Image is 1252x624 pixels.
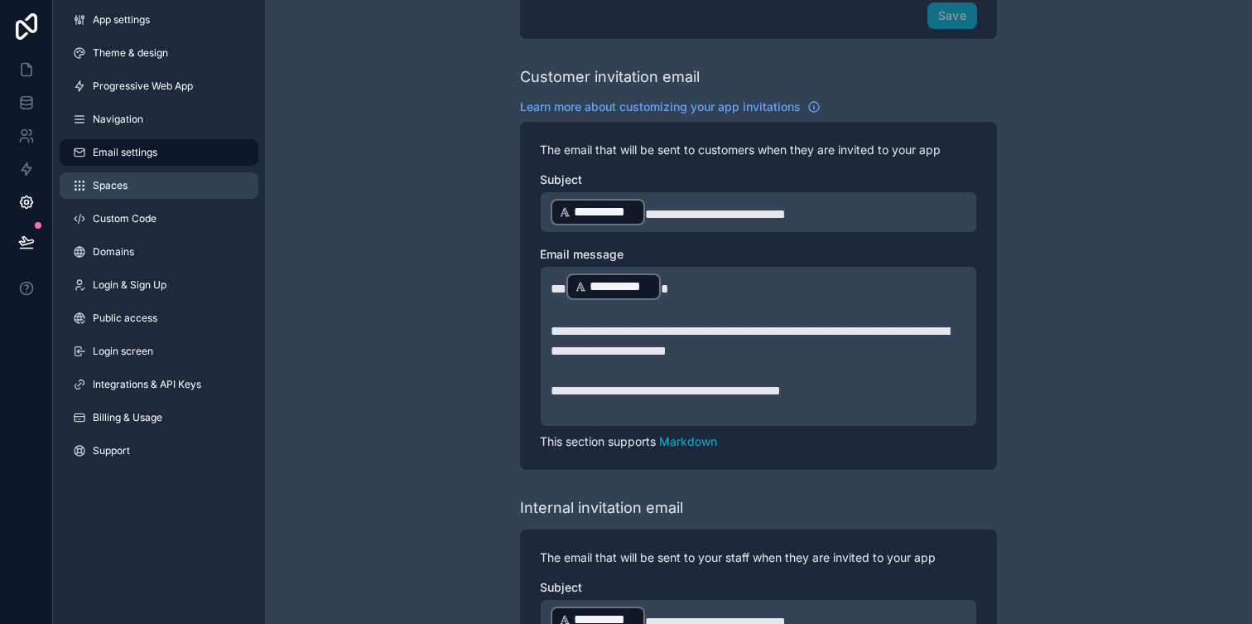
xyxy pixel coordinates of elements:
span: Theme & design [93,46,168,60]
p: The email that will be sent to your staff when they are invited to your app [540,549,977,566]
span: Progressive Web App [93,80,193,93]
a: Login & Sign Up [60,272,258,298]
a: Billing & Usage [60,404,258,431]
a: Public access [60,305,258,331]
span: Email settings [93,146,157,159]
span: Integrations & API Keys [93,378,201,391]
span: Login & Sign Up [93,278,166,292]
a: Navigation [60,106,258,133]
span: Subject [540,172,582,186]
span: Support [93,444,130,457]
span: Login screen [93,345,153,358]
a: Custom Code [60,206,258,232]
span: Public access [93,312,157,325]
a: Spaces [60,172,258,199]
a: App settings [60,7,258,33]
span: Navigation [93,113,143,126]
a: Login screen [60,338,258,365]
span: Learn more about customizing your app invitations [520,99,801,115]
span: Spaces [93,179,128,192]
a: Support [60,438,258,464]
a: Theme & design [60,40,258,66]
span: Billing & Usage [93,411,162,424]
p: The email that will be sent to customers when they are invited to your app [540,142,977,158]
a: Domains [60,239,258,265]
a: Email settings [60,139,258,166]
div: Customer invitation email [520,65,700,89]
span: Domains [93,245,134,259]
a: Progressive Web App [60,73,258,99]
a: Integrations & API Keys [60,371,258,398]
span: This section supports [540,434,656,448]
a: Markdown [659,434,717,448]
div: Internal invitation email [520,496,683,520]
span: Subject [540,580,582,594]
span: Custom Code [93,212,156,225]
a: Learn more about customizing your app invitations [520,99,821,115]
span: App settings [93,13,150,27]
span: Email message [540,247,624,261]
